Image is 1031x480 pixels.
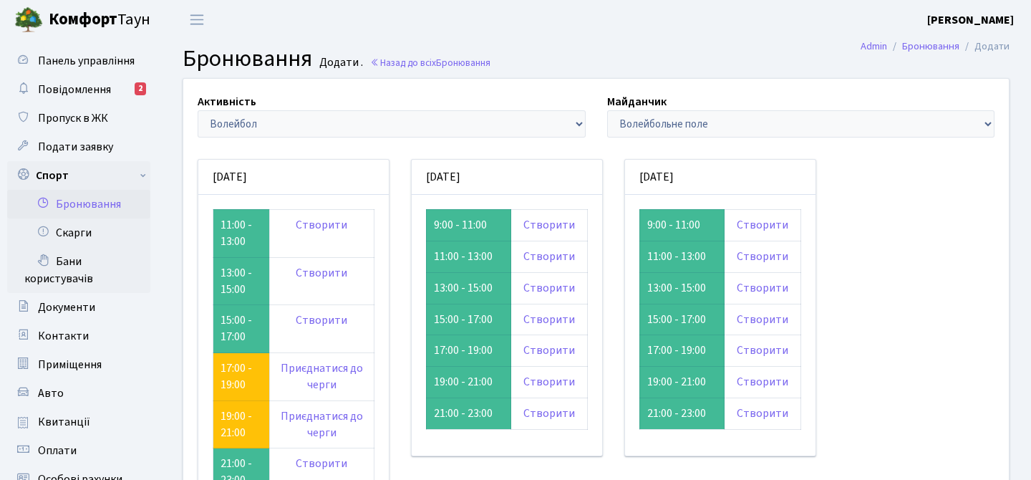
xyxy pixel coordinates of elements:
[426,209,510,241] td: 9:00 - 11:00
[737,312,788,327] a: Створити
[902,39,959,54] a: Бронювання
[38,328,89,344] span: Контакти
[281,360,363,393] a: Приєднатися до черги
[639,304,724,335] td: 15:00 - 17:00
[639,367,724,398] td: 19:00 - 21:00
[38,53,135,69] span: Панель управління
[436,56,490,69] span: Бронювання
[296,265,347,281] a: Створити
[426,398,510,430] td: 21:00 - 23:00
[213,305,270,353] td: 15:00 - 17:00
[38,385,64,401] span: Авто
[7,350,150,379] a: Приміщення
[426,304,510,335] td: 15:00 - 17:00
[737,217,788,233] a: Створити
[38,299,95,315] span: Документи
[38,443,77,459] span: Оплати
[523,312,575,327] a: Створити
[38,414,90,430] span: Квитанції
[639,335,724,367] td: 17:00 - 19:00
[183,42,312,75] span: Бронювання
[198,93,256,110] label: Активність
[7,161,150,190] a: Спорт
[7,219,150,247] a: Скарги
[38,139,113,155] span: Подати заявку
[7,322,150,350] a: Контакти
[7,47,150,75] a: Панель управління
[213,209,270,257] td: 11:00 - 13:00
[412,160,602,195] div: [DATE]
[737,405,788,421] a: Створити
[296,312,347,328] a: Створити
[523,249,575,264] a: Створити
[737,342,788,358] a: Створити
[639,398,724,430] td: 21:00 - 23:00
[135,82,146,95] div: 2
[639,241,724,272] td: 11:00 - 13:00
[221,408,252,441] a: 19:00 - 21:00
[14,6,43,34] img: logo.png
[296,217,347,233] a: Створити
[737,280,788,296] a: Створити
[839,32,1031,62] nav: breadcrumb
[198,160,389,195] div: [DATE]
[523,217,575,233] a: Створити
[281,408,363,441] a: Приєднатися до черги
[959,39,1010,54] li: Додати
[737,249,788,264] a: Створити
[7,408,150,436] a: Квитанції
[426,241,510,272] td: 11:00 - 13:00
[179,8,215,32] button: Переключити навігацію
[861,39,887,54] a: Admin
[523,374,575,390] a: Створити
[38,357,102,373] span: Приміщення
[426,272,510,304] td: 13:00 - 15:00
[426,367,510,398] td: 19:00 - 21:00
[370,56,490,69] a: Назад до всіхБронювання
[7,104,150,133] a: Пропуск в ЖК
[639,272,724,304] td: 13:00 - 15:00
[7,75,150,104] a: Повідомлення2
[38,82,111,97] span: Повідомлення
[7,293,150,322] a: Документи
[639,209,724,241] td: 9:00 - 11:00
[927,12,1014,28] b: [PERSON_NAME]
[38,110,108,126] span: Пропуск в ЖК
[316,56,363,69] small: Додати .
[7,133,150,161] a: Подати заявку
[7,190,150,219] a: Бронювання
[49,8,150,32] span: Таун
[927,11,1014,29] a: [PERSON_NAME]
[49,8,117,31] b: Комфорт
[737,374,788,390] a: Створити
[607,93,667,110] label: Майданчик
[213,257,270,305] td: 13:00 - 15:00
[221,360,252,393] a: 17:00 - 19:00
[523,342,575,358] a: Створити
[7,247,150,293] a: Бани користувачів
[523,280,575,296] a: Створити
[7,379,150,408] a: Авто
[426,335,510,367] td: 17:00 - 19:00
[296,456,347,471] a: Створити
[625,160,815,195] div: [DATE]
[523,405,575,421] a: Створити
[7,436,150,465] a: Оплати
